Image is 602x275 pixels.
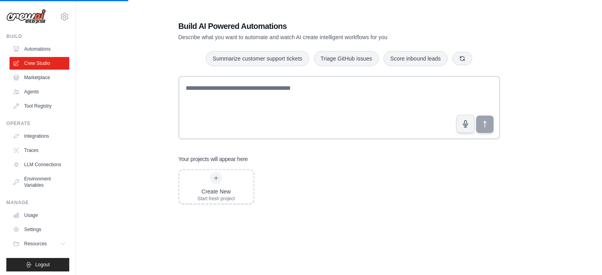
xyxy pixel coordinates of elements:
div: Build [6,33,69,40]
button: Score inbound leads [384,51,448,66]
a: Settings [9,223,69,236]
h3: Your projects will appear here [179,155,248,163]
div: Manage [6,199,69,206]
h1: Build AI Powered Automations [179,21,444,32]
a: Integrations [9,130,69,142]
a: Marketplace [9,71,69,84]
a: Tool Registry [9,100,69,112]
button: Summarize customer support tickets [206,51,309,66]
button: Triage GitHub issues [314,51,379,66]
a: Crew Studio [9,57,69,70]
button: Get new suggestions [452,52,472,65]
div: Create New [198,188,235,195]
a: Traces [9,144,69,157]
a: LLM Connections [9,158,69,171]
div: Operate [6,120,69,127]
button: Logout [6,258,69,271]
iframe: Chat Widget [562,237,602,275]
div: Widget de chat [562,237,602,275]
span: Resources [24,241,47,247]
button: Resources [9,237,69,250]
p: Describe what you want to automate and watch AI create intelligent workflows for you [179,33,444,41]
button: Click to speak your automation idea [456,115,475,133]
a: Usage [9,209,69,222]
a: Automations [9,43,69,55]
a: Environment Variables [9,173,69,192]
div: Start fresh project [198,195,235,202]
a: Agents [9,85,69,98]
img: Logo [6,9,46,24]
span: Logout [35,262,50,268]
